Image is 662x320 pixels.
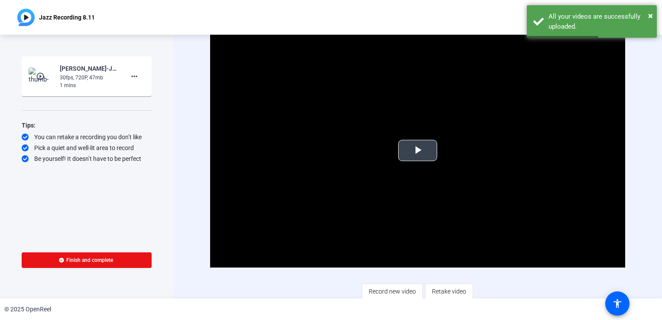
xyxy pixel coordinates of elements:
[29,68,54,85] img: thumb-nail
[17,9,35,26] img: OpenReel logo
[210,34,626,268] div: Video Player
[648,9,653,22] button: Close
[129,71,140,82] mat-icon: more_horiz
[22,144,152,152] div: Pick a quiet and well-lit area to record
[60,74,118,82] div: 30fps, 720P, 47mb
[548,12,650,31] div: All your videos are successfully uploaded.
[22,133,152,141] div: You can retake a recording you don’t like
[648,10,653,21] span: ×
[60,63,118,74] div: [PERSON_NAME]-Jazz Recording 8.11-Jazz Recording 8.11-1755124525892-webcam
[398,140,437,161] button: Play Video
[362,284,423,299] button: Record new video
[66,257,113,264] span: Finish and complete
[425,284,473,299] button: Retake video
[612,298,623,309] mat-icon: accessibility
[60,82,118,89] div: 1 mins
[36,72,46,81] mat-icon: play_circle_outline
[369,283,416,300] span: Record new video
[39,12,95,23] p: Jazz Recording 8.11
[4,305,51,314] div: © 2025 OpenReel
[432,283,466,300] span: Retake video
[22,252,152,268] button: Finish and complete
[22,154,152,163] div: Be yourself! It doesn’t have to be perfect
[22,120,152,131] div: Tips:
